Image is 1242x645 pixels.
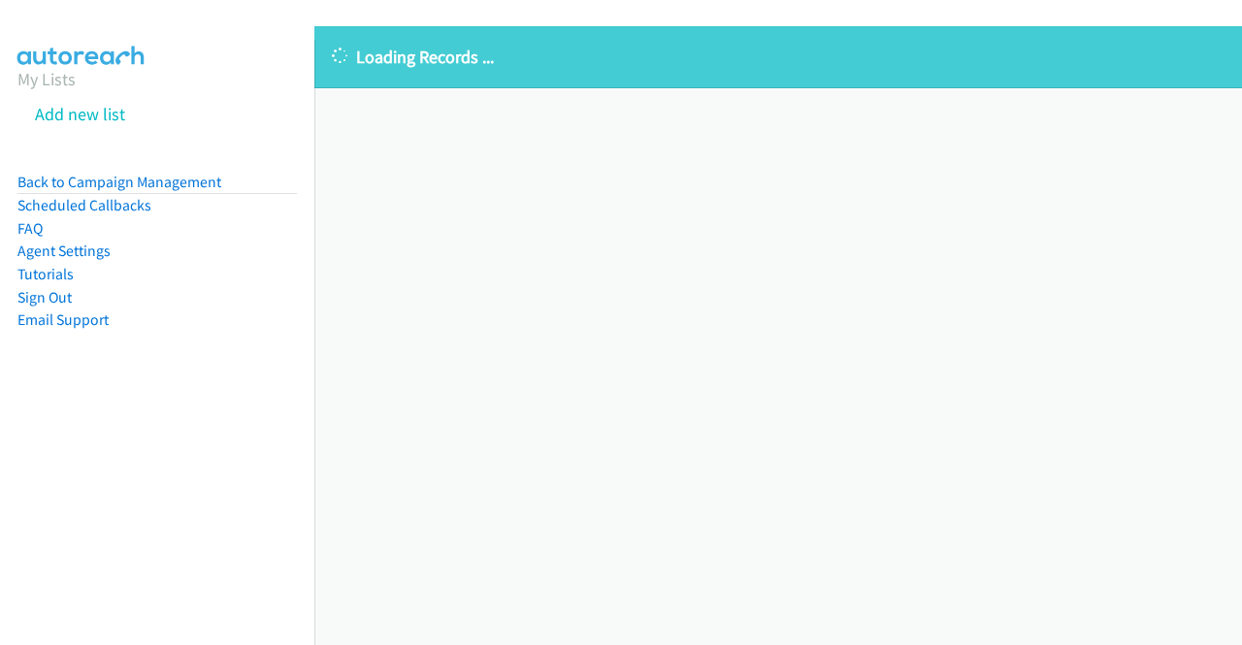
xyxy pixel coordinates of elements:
a: Email Support [17,310,109,329]
p: Loading Records ... [332,44,1225,70]
a: Agent Settings [17,242,111,260]
a: FAQ [17,219,43,238]
a: My Lists [17,68,76,90]
a: Add new list [35,103,125,125]
a: Scheduled Callbacks [17,196,151,214]
a: Tutorials [17,265,74,283]
a: Sign Out [17,288,72,306]
a: Back to Campaign Management [17,173,221,191]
